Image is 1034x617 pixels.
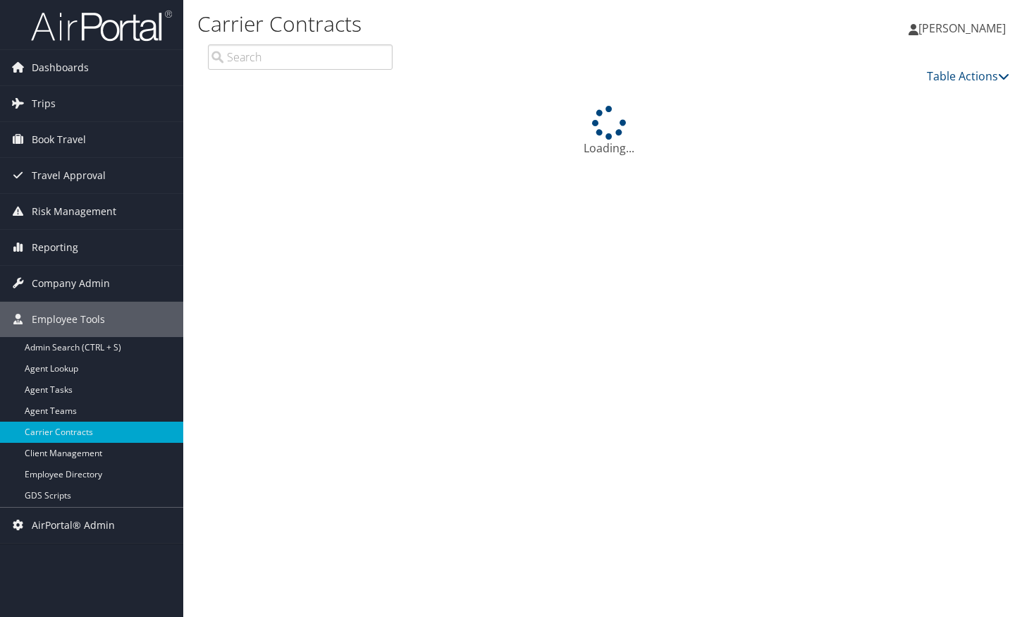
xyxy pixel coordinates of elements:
[208,44,393,70] input: Search
[197,106,1020,157] div: Loading...
[32,122,86,157] span: Book Travel
[927,68,1009,84] a: Table Actions
[31,9,172,42] img: airportal-logo.png
[32,86,56,121] span: Trips
[32,230,78,265] span: Reporting
[32,158,106,193] span: Travel Approval
[32,302,105,337] span: Employee Tools
[32,50,89,85] span: Dashboards
[909,7,1020,49] a: [PERSON_NAME]
[197,9,746,39] h1: Carrier Contracts
[32,508,115,543] span: AirPortal® Admin
[32,266,110,301] span: Company Admin
[918,20,1006,36] span: [PERSON_NAME]
[32,194,116,229] span: Risk Management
